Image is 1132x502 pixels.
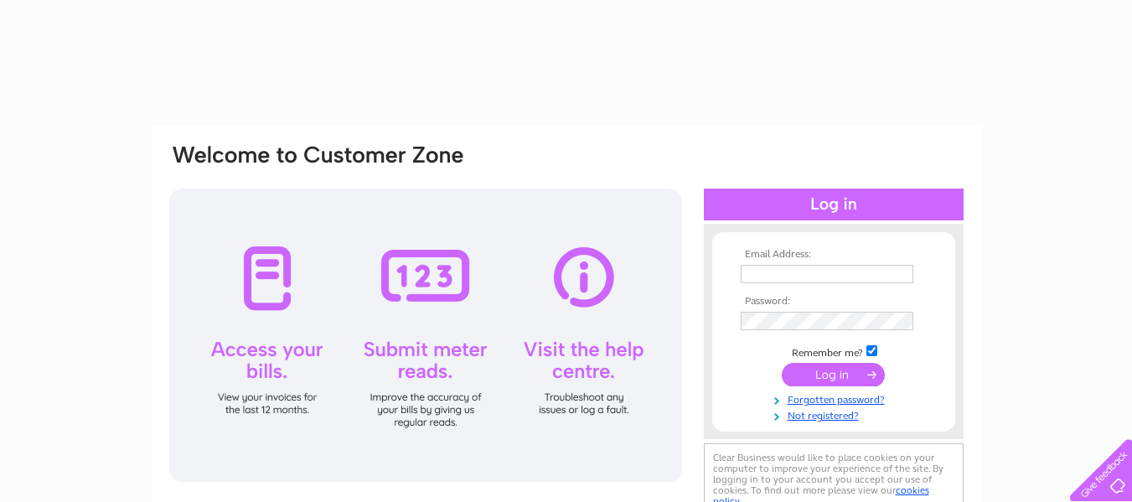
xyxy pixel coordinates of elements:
[741,406,931,422] a: Not registered?
[741,391,931,406] a: Forgotten password?
[737,249,931,261] th: Email Address:
[737,296,931,308] th: Password:
[782,363,885,386] input: Submit
[737,343,931,360] td: Remember me?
